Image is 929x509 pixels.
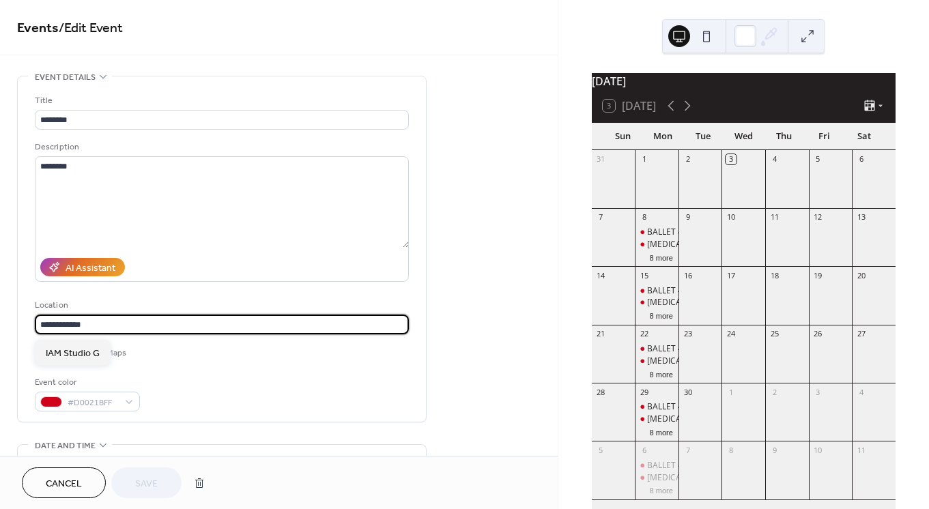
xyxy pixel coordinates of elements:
[635,297,678,308] div: CROSS TRAINING 3
[683,154,693,164] div: 2
[769,445,780,455] div: 9
[596,329,606,339] div: 21
[596,387,606,397] div: 28
[635,227,678,238] div: BALLET 4
[726,154,736,164] div: 3
[592,73,896,89] div: [DATE]
[813,212,823,222] div: 12
[844,123,885,150] div: Sat
[726,212,736,222] div: 10
[17,15,59,42] a: Events
[35,140,406,154] div: Description
[726,445,736,455] div: 8
[639,387,649,397] div: 29
[635,355,678,367] div: CROSS TRAINING 3
[35,298,406,312] div: Location
[856,212,866,222] div: 13
[856,445,866,455] div: 11
[764,123,804,150] div: Thu
[68,396,118,410] span: #D0021BFF
[643,123,683,150] div: Mon
[647,413,720,425] div: [MEDICAL_DATA] 3
[856,329,866,339] div: 27
[635,401,678,413] div: BALLET 4
[46,347,100,361] span: IAM Studio G
[647,297,720,308] div: [MEDICAL_DATA] 3
[635,460,678,471] div: BALLET 4
[635,343,678,355] div: BALLET 4
[647,343,683,355] div: BALLET 4
[596,154,606,164] div: 31
[603,123,643,150] div: Sun
[683,445,693,455] div: 7
[644,368,678,379] button: 8 more
[683,329,693,339] div: 23
[639,329,649,339] div: 22
[726,329,736,339] div: 24
[683,123,724,150] div: Tue
[856,387,866,397] div: 4
[35,70,96,85] span: Event details
[40,258,125,276] button: AI Assistant
[639,445,649,455] div: 6
[647,460,683,471] div: BALLET 4
[804,123,844,150] div: Fri
[66,261,115,276] div: AI Assistant
[644,251,678,263] button: 8 more
[813,270,823,280] div: 19
[59,15,123,42] span: / Edit Event
[644,426,678,437] button: 8 more
[647,239,720,250] div: [MEDICAL_DATA] 3
[35,375,137,390] div: Event color
[22,467,106,498] button: Cancel
[635,239,678,250] div: CROSS TRAINING 3
[639,212,649,222] div: 8
[813,445,823,455] div: 10
[769,154,780,164] div: 4
[46,477,82,491] span: Cancel
[644,484,678,495] button: 8 more
[596,445,606,455] div: 5
[856,270,866,280] div: 20
[596,212,606,222] div: 7
[644,309,678,321] button: 8 more
[769,270,780,280] div: 18
[726,270,736,280] div: 17
[635,472,678,484] div: CROSS TRAINING 3
[683,387,693,397] div: 30
[769,212,780,222] div: 11
[856,154,866,164] div: 6
[647,401,683,413] div: BALLET 4
[35,439,96,453] span: Date and time
[639,270,649,280] div: 15
[639,154,649,164] div: 1
[647,472,720,484] div: [MEDICAL_DATA] 3
[769,329,780,339] div: 25
[635,285,678,297] div: BALLET 4
[647,355,720,367] div: [MEDICAL_DATA] 3
[726,387,736,397] div: 1
[647,227,683,238] div: BALLET 4
[35,93,406,108] div: Title
[724,123,764,150] div: Wed
[683,270,693,280] div: 16
[813,387,823,397] div: 3
[635,413,678,425] div: CROSS TRAINING 3
[769,387,780,397] div: 2
[647,285,683,297] div: BALLET 4
[596,270,606,280] div: 14
[813,154,823,164] div: 5
[813,329,823,339] div: 26
[683,212,693,222] div: 9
